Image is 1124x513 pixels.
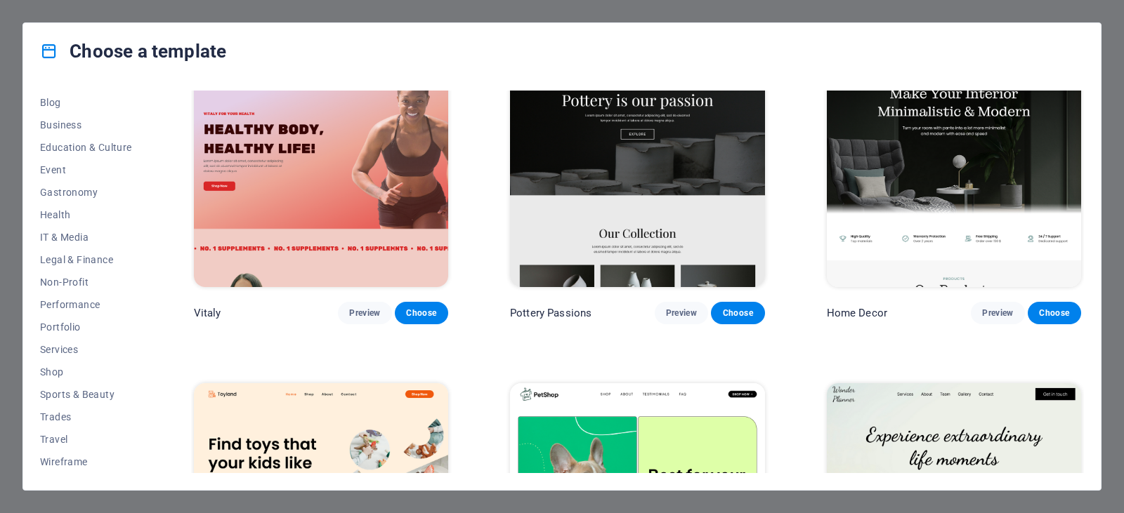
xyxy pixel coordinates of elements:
[40,434,132,445] span: Travel
[40,204,132,226] button: Health
[40,383,132,406] button: Sports & Beauty
[40,293,132,316] button: Performance
[395,302,448,324] button: Choose
[40,271,132,293] button: Non-Profit
[827,306,887,320] p: Home Decor
[40,248,132,271] button: Legal & Finance
[40,142,132,153] span: Education & Culture
[40,366,132,378] span: Shop
[40,119,132,131] span: Business
[711,302,764,324] button: Choose
[40,91,132,114] button: Blog
[40,97,132,108] span: Blog
[40,406,132,428] button: Trades
[406,307,437,319] span: Choose
[40,428,132,451] button: Travel
[40,136,132,159] button: Education & Culture
[40,277,132,288] span: Non-Profit
[40,209,132,220] span: Health
[40,114,132,136] button: Business
[40,456,132,467] span: Wireframe
[40,226,132,248] button: IT & Media
[40,187,132,198] span: Gastronomy
[40,299,132,310] span: Performance
[338,302,391,324] button: Preview
[827,53,1081,287] img: Home Decor
[1039,307,1070,319] span: Choose
[40,232,132,243] span: IT & Media
[40,159,132,181] button: Event
[510,53,764,287] img: Pottery Passions
[655,302,708,324] button: Preview
[666,307,697,319] span: Preview
[40,254,132,265] span: Legal & Finance
[40,361,132,383] button: Shop
[40,338,132,361] button: Services
[349,307,380,319] span: Preview
[40,451,132,473] button: Wireframe
[982,307,1013,319] span: Preview
[40,321,132,333] span: Portfolio
[40,316,132,338] button: Portfolio
[194,53,448,287] img: Vitaly
[40,389,132,400] span: Sports & Beauty
[40,411,132,422] span: Trades
[40,344,132,355] span: Services
[510,306,592,320] p: Pottery Passions
[40,181,132,204] button: Gastronomy
[194,306,221,320] p: Vitaly
[1028,302,1081,324] button: Choose
[40,164,132,175] span: Event
[40,40,226,62] h4: Choose a template
[722,307,753,319] span: Choose
[971,302,1024,324] button: Preview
